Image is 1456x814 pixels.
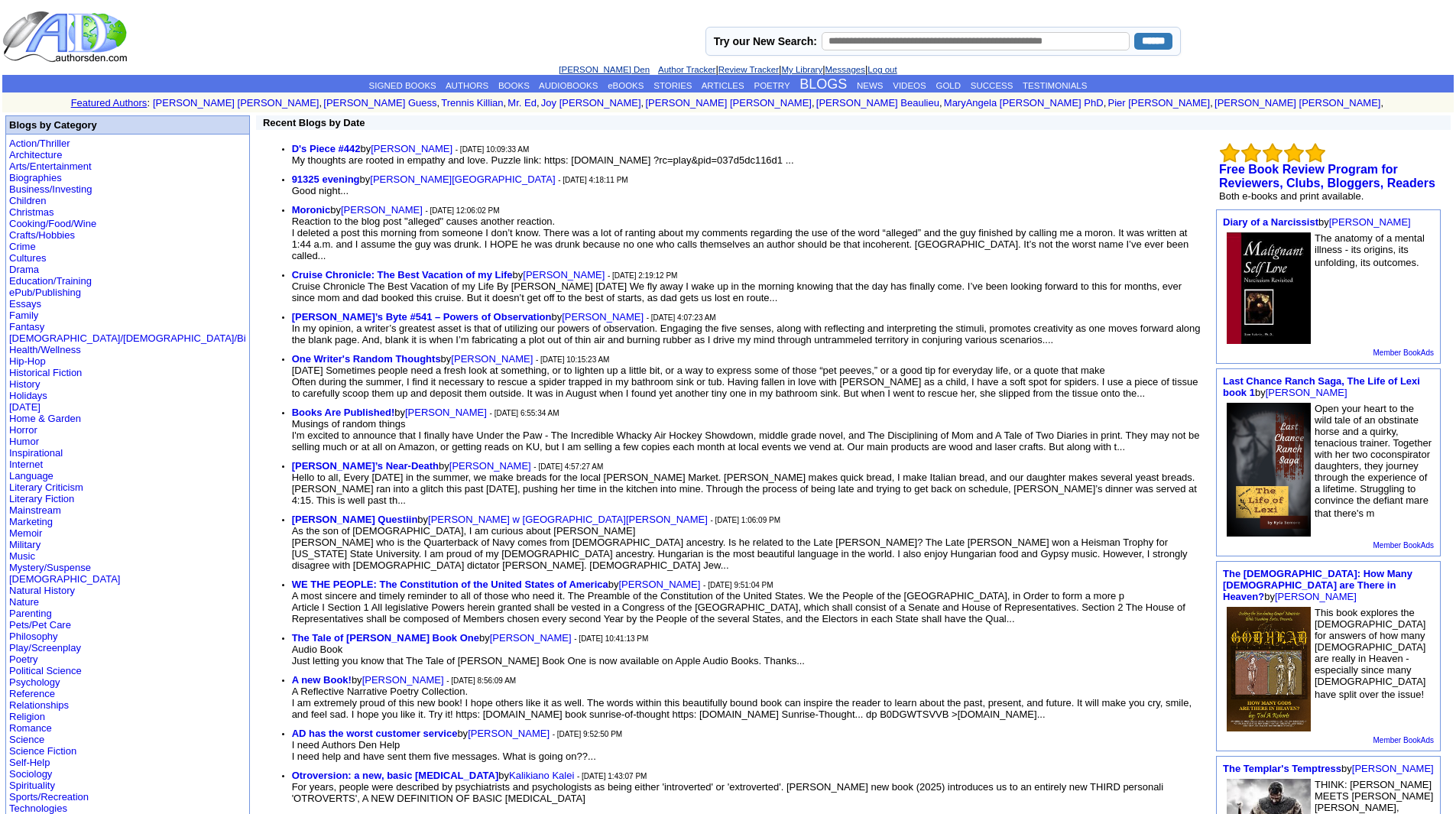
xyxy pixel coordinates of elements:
a: SIGNED BOOKS [369,81,436,90]
font: - [DATE] 1:43:07 PM [577,772,647,780]
a: SUCCESS [971,81,1013,90]
a: Review Tracker [718,65,779,74]
a: [PERSON_NAME] [468,728,550,739]
a: Trennis Killian [441,97,503,109]
a: Technologies [9,803,67,814]
a: Nature [9,596,39,608]
a: Architecture [9,149,62,161]
a: Political Science [9,665,82,676]
font: i [644,99,645,108]
a: [PERSON_NAME] [405,407,487,418]
font: i [322,99,323,108]
font: Both e-books and print available. [1219,190,1364,202]
a: Romance [9,722,52,734]
a: [PERSON_NAME] Den [559,65,650,74]
a: [PERSON_NAME] [523,269,605,281]
a: The Tale of [PERSON_NAME] Book One [292,632,479,644]
a: Crime [9,241,36,252]
font: - [DATE] 4:57:27 AM [533,462,603,471]
font: by Audio Book Just letting you know that The Tale of [PERSON_NAME] Book One is now available on A... [292,632,805,666]
b: Blogs by Category [9,119,97,131]
a: STORIES [653,81,692,90]
a: Action/Thriller [9,138,70,149]
font: i [815,99,816,108]
a: Mr. Ed [507,97,537,109]
font: - [DATE] 10:41:13 PM [574,634,648,643]
a: Play/Screenplay [9,642,81,653]
font: i [439,99,441,108]
font: - [DATE] 9:52:50 PM [553,730,623,738]
a: Kalikiano Kalei [509,770,574,781]
font: by Reaction to the blog post "alleged" causes another reaction. I deleted a post this morning fro... [292,204,1189,261]
a: Moronic [292,204,331,216]
a: [PERSON_NAME] [449,460,531,472]
img: 80527.jpg [1227,607,1311,731]
a: ARTICLES [702,81,744,90]
a: [PERSON_NAME] [1266,387,1347,398]
a: D's Piece #442 [292,143,361,154]
a: Humor [9,436,39,447]
font: - [DATE] 6:55:34 AM [490,409,559,417]
a: Free Book Review Program for Reviewers, Clubs, Bloggers, Readers [1219,163,1435,190]
a: [PERSON_NAME] [PERSON_NAME] [153,97,319,109]
a: Author Tracker [658,65,715,74]
font: i [942,99,944,108]
a: Hip-Hop [9,355,46,367]
a: Self-Help [9,757,50,768]
font: by [DATE] Sometimes people need a fresh look at something, or to lighten up a little bit, or a wa... [292,353,1198,399]
a: Mystery/Suspense [9,562,91,573]
a: One Writer's Random Thoughts [292,353,441,365]
img: bigemptystars.png [1220,143,1240,163]
a: Science Fiction [9,745,76,757]
font: - [DATE] 4:18:11 PM [558,176,628,184]
a: Natural History [9,585,75,596]
a: Messages [825,65,865,74]
a: Sports/Recreation [9,791,89,803]
a: Spirituality [9,780,55,791]
a: Music [9,550,35,562]
a: Poetry [9,653,38,665]
a: [PERSON_NAME] [1352,763,1434,774]
a: The [DEMOGRAPHIC_DATA]: How Many [DEMOGRAPHIC_DATA] are There in Heaven? [1223,568,1412,602]
a: [PERSON_NAME] [1329,216,1411,228]
a: Mainstream [9,504,61,516]
a: AUTHORS [446,81,488,90]
a: 91325 evening [292,174,360,185]
a: [PERSON_NAME]’s Near-Death [292,460,439,472]
font: - [DATE] 1:06:09 PM [710,516,780,524]
font: | | | | [559,63,897,75]
a: GOLD [936,81,961,90]
a: Pier [PERSON_NAME] [1107,97,1210,109]
a: BLOGS [799,76,847,92]
a: Memoir [9,527,42,539]
a: AD has the worst customer service [292,728,458,739]
a: Literary Fiction [9,493,74,504]
a: POETRY [754,81,790,90]
font: - [DATE] 2:19:12 PM [608,271,678,280]
a: Diary of a Narcissist [1223,216,1318,228]
font: - [DATE] 10:15:23 AM [536,355,610,364]
a: Relationships [9,699,69,711]
a: Log out [867,65,897,74]
a: Member BookAds [1373,541,1434,550]
a: Military [9,539,41,550]
font: - [DATE] 4:07:23 AM [647,313,716,322]
b: [PERSON_NAME]’s Byte #541 – Powers of Observation [292,311,552,323]
a: WE THE PEOPLE: The Constitution of the United States of America [292,579,608,590]
font: by [1223,763,1434,774]
a: [PERSON_NAME] [362,674,444,686]
a: Otroversion: a new, basic [MEDICAL_DATA] [292,770,499,781]
font: by As the son of [DEMOGRAPHIC_DATA], I am curious about [PERSON_NAME] [PERSON_NAME] who is the Qu... [292,514,1188,571]
font: : [147,97,150,109]
a: [DATE] [9,401,41,413]
font: by Cruise Chronicle The Best Vacation of my Life By [PERSON_NAME] [DATE] We fly away I wake up in... [292,269,1182,303]
a: Pets/Pet Care [9,619,71,631]
font: The anatomy of a mental illness - its origins, its unfolding, its outcomes. [1315,232,1425,268]
a: Holidays [9,390,47,401]
font: by In my opinion, a writer’s greatest asset is that of utilizing our powers of observation. Engag... [292,311,1201,345]
a: Marketing [9,516,53,527]
a: [PERSON_NAME] [618,579,700,590]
